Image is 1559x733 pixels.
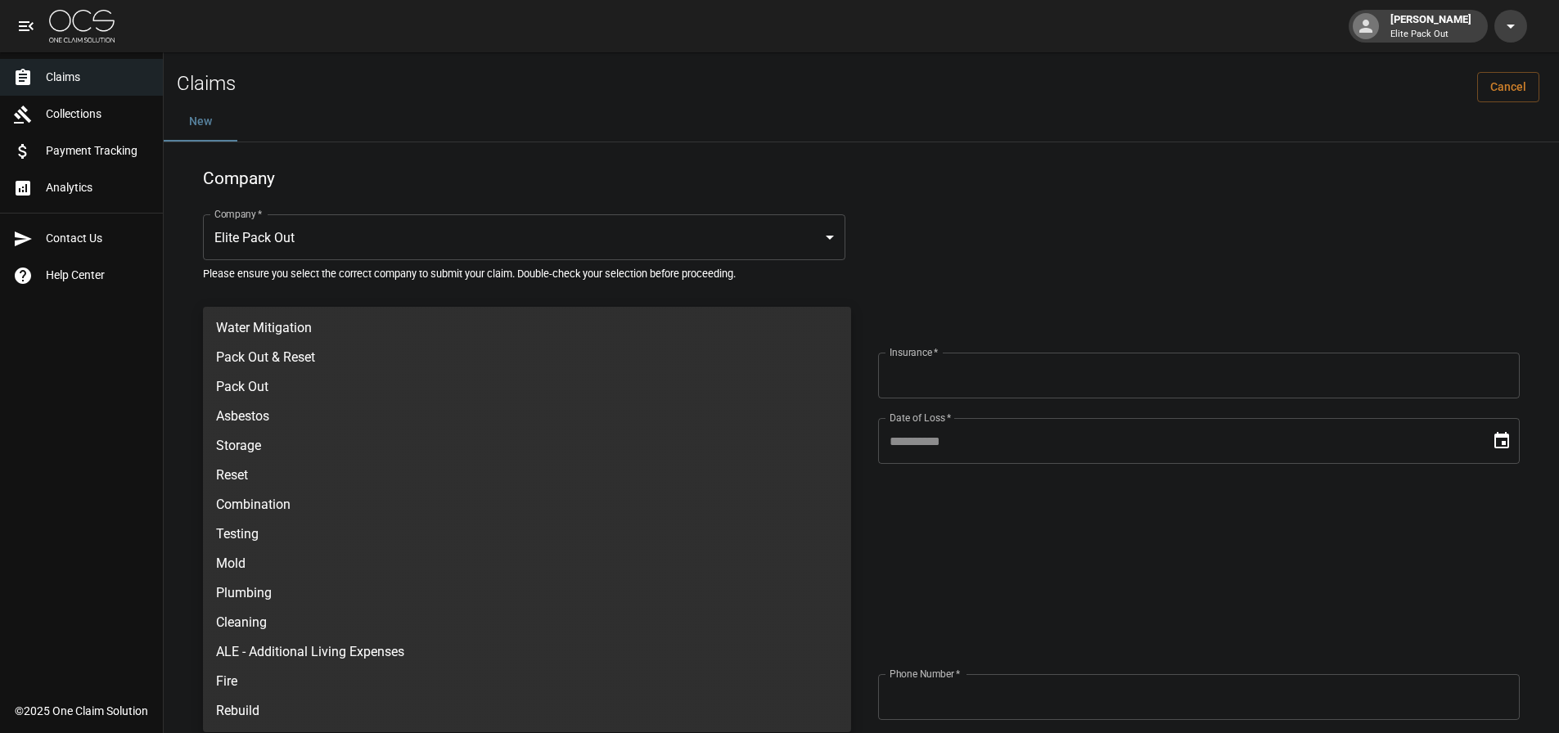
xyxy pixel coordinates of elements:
[203,578,851,608] li: Plumbing
[203,313,851,343] li: Water Mitigation
[203,490,851,519] li: Combination
[203,608,851,637] li: Cleaning
[203,431,851,461] li: Storage
[203,696,851,726] li: Rebuild
[203,519,851,549] li: Testing
[203,343,851,372] li: Pack Out & Reset
[203,637,851,667] li: ALE - Additional Living Expenses
[203,461,851,490] li: Reset
[203,402,851,431] li: Asbestos
[203,549,851,578] li: Mold
[203,372,851,402] li: Pack Out
[203,667,851,696] li: Fire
